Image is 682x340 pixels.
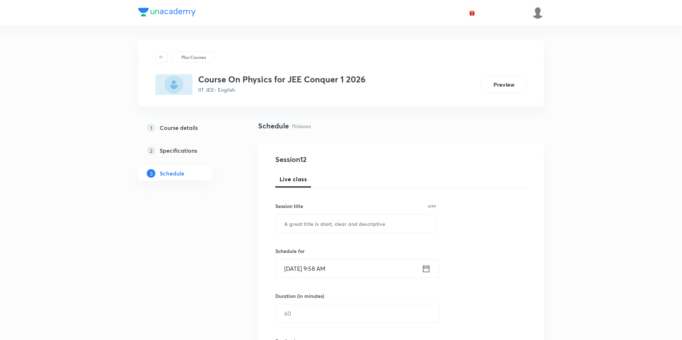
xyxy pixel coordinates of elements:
h6: Duration (in minutes) [275,292,324,300]
button: avatar [466,7,478,19]
h3: Course On Physics for JEE Conquer 1 2026 [198,74,366,85]
img: shalini [532,7,544,19]
h6: Session title [275,202,303,210]
h5: Schedule [160,169,184,178]
a: Company Logo [138,8,196,18]
button: Preview [481,76,527,93]
a: 2Specifications [138,143,235,158]
h5: Specifications [160,146,197,155]
p: 3 [147,169,155,178]
h6: Schedule for [275,247,436,255]
img: 4379307E-0B20-4D08-9FD3-1E4582A673B4_plus.png [155,74,192,95]
h4: Session 12 [275,154,406,165]
p: Plus Courses [181,54,206,60]
img: Company Logo [138,8,196,16]
h4: Schedule [258,121,289,131]
input: A great title is short, clear and descriptive [276,214,436,233]
a: 1Course details [138,121,235,135]
p: IIT JEE • English [198,86,366,93]
p: 11 classes [292,122,311,130]
input: 60 [276,304,439,323]
p: 1 [147,123,155,132]
h5: Course details [160,123,198,132]
img: avatar [469,10,475,16]
p: 2 [147,146,155,155]
span: Live class [280,175,307,183]
p: 0/99 [428,204,436,208]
